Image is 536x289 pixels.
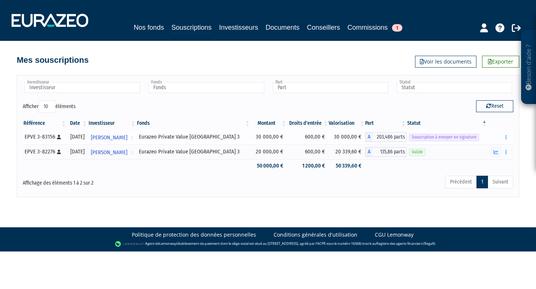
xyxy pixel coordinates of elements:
[415,56,476,68] a: Voir les documents
[365,132,406,142] div: A - Eurazeo Private Value Europe 3
[91,131,127,144] span: [PERSON_NAME]
[373,132,406,142] span: 203,486 parts
[482,56,519,68] a: Exporter
[476,176,488,188] a: 1
[23,175,221,187] div: Affichage des éléments 1 à 2 sur 2
[131,131,133,144] i: Voir l'investisseur
[266,22,300,33] a: Documents
[409,149,425,156] span: Valide
[134,22,164,33] a: Nos fonds
[136,117,251,130] th: Fonds: activer pour trier la colonne par ordre croissant
[139,148,248,156] div: Eurazeo Private Value [GEOGRAPHIC_DATA] 3
[17,56,89,65] h4: Mes souscriptions
[287,130,329,144] td: 600,00 €
[365,147,373,157] span: A
[348,22,402,33] a: Commissions1
[57,135,61,139] i: [Français] Personne physique
[88,130,136,144] a: [PERSON_NAME]
[115,240,144,248] img: logo-lemonway.png
[307,22,340,33] a: Conseillers
[392,24,402,32] span: 1
[329,144,365,159] td: 20 339,60 €
[23,117,67,130] th: Référence : activer pour trier la colonne par ordre croissant
[25,148,64,156] div: EPVE 3-82276
[91,146,127,159] span: [PERSON_NAME]
[70,148,85,156] div: [DATE]
[409,134,479,141] span: Souscription à envoyer en signature
[365,117,406,130] th: Part: activer pour trier la colonne par ordre croissant
[476,100,513,112] button: Reset
[365,147,406,157] div: A - Eurazeo Private Value Europe 3
[274,231,357,238] a: Conditions générales d'utilisation
[524,34,533,101] p: Besoin d'aide ?
[329,117,365,130] th: Valorisation: activer pour trier la colonne par ordre croissant
[287,159,329,172] td: 1 200,00 €
[7,240,529,248] div: - Agent de (établissement de paiement dont le siège social est situé au [STREET_ADDRESS], agréé p...
[219,22,258,33] a: Investisseurs
[67,117,88,130] th: Date: activer pour trier la colonne par ordre croissant
[70,133,85,141] div: [DATE]
[131,146,133,159] i: Voir l'investisseur
[88,117,136,130] th: Investisseur: activer pour trier la colonne par ordre croissant
[251,159,287,172] td: 50 000,00 €
[88,144,136,159] a: [PERSON_NAME]
[159,241,176,246] a: Lemonway
[287,144,329,159] td: 600,00 €
[39,100,55,113] select: Afficheréléments
[365,132,373,142] span: A
[23,100,76,113] label: Afficher éléments
[251,144,287,159] td: 20 000,00 €
[132,231,256,238] a: Politique de protection des données personnelles
[373,147,406,157] span: 135,86 parts
[329,159,365,172] td: 50 339,60 €
[287,117,329,130] th: Droits d'entrée: activer pour trier la colonne par ordre croissant
[251,130,287,144] td: 30 000,00 €
[25,133,64,141] div: EPVE 3-83156
[406,117,488,130] th: Statut : activer pour trier la colonne par ordre d&eacute;croissant
[171,22,211,34] a: Souscriptions
[329,130,365,144] td: 30 000,00 €
[139,133,248,141] div: Eurazeo Private Value [GEOGRAPHIC_DATA] 3
[251,117,287,130] th: Montant: activer pour trier la colonne par ordre croissant
[57,150,61,154] i: [Français] Personne physique
[375,231,414,238] a: CGU Lemonway
[376,241,435,246] a: Registre des agents financiers (Regafi)
[12,14,88,27] img: 1732889491-logotype_eurazeo_blanc_rvb.png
